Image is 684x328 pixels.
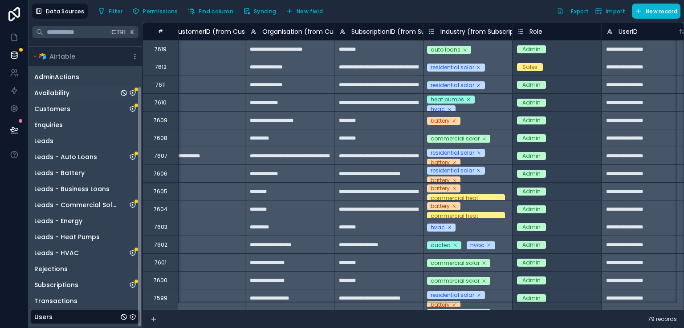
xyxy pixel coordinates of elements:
[522,170,541,178] div: Admin
[154,188,167,195] div: 7605
[522,63,537,71] div: Sales
[154,170,167,177] div: 7606
[155,64,167,71] div: 7612
[522,99,541,107] div: Admin
[522,276,541,284] div: Admin
[632,4,680,19] button: New record
[554,4,592,19] button: Export
[154,135,167,142] div: 7608
[522,134,541,142] div: Admin
[254,8,276,15] span: Syncing
[155,81,166,88] div: 7611
[155,46,167,53] div: 7619
[154,224,167,231] div: 7603
[185,4,236,18] button: Find column
[619,27,638,36] span: UserID
[522,259,541,267] div: Admin
[154,206,167,213] div: 7604
[522,241,541,249] div: Admin
[155,259,167,266] div: 7601
[110,26,128,37] span: Ctrl
[129,4,181,18] button: Permissions
[648,316,677,323] span: 79 records
[522,45,541,53] div: Admin
[154,277,167,284] div: 7600
[154,117,167,124] div: 7609
[571,8,589,15] span: Export
[522,188,541,196] div: Admin
[154,241,167,248] div: 7602
[95,4,126,18] button: Filter
[130,29,136,35] span: K
[240,4,283,18] a: Syncing
[283,4,326,18] button: New field
[646,8,677,15] span: New record
[522,116,541,124] div: Admin
[440,27,532,36] span: Industry (from Subscriptions)
[592,4,628,19] button: Import
[522,152,541,160] div: Admin
[606,8,625,15] span: Import
[46,8,85,15] span: Data Sources
[154,152,167,160] div: 7607
[173,27,271,36] span: CustomerID (from Customers)
[32,4,88,19] button: Data Sources
[297,8,323,15] span: New field
[129,4,184,18] a: Permissions
[199,8,233,15] span: Find column
[109,8,123,15] span: Filter
[628,4,680,19] a: New record
[522,205,541,213] div: Admin
[529,27,542,36] span: Role
[150,28,171,35] div: #
[522,81,541,89] div: Admin
[351,27,462,36] span: SubscriptionID (from Subscriptions)
[522,223,541,231] div: Admin
[240,4,279,18] button: Syncing
[143,8,178,15] span: Permissions
[155,99,167,106] div: 7610
[522,294,541,302] div: Admin
[154,295,167,302] div: 7599
[262,27,362,36] span: Organisation (from Customers)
